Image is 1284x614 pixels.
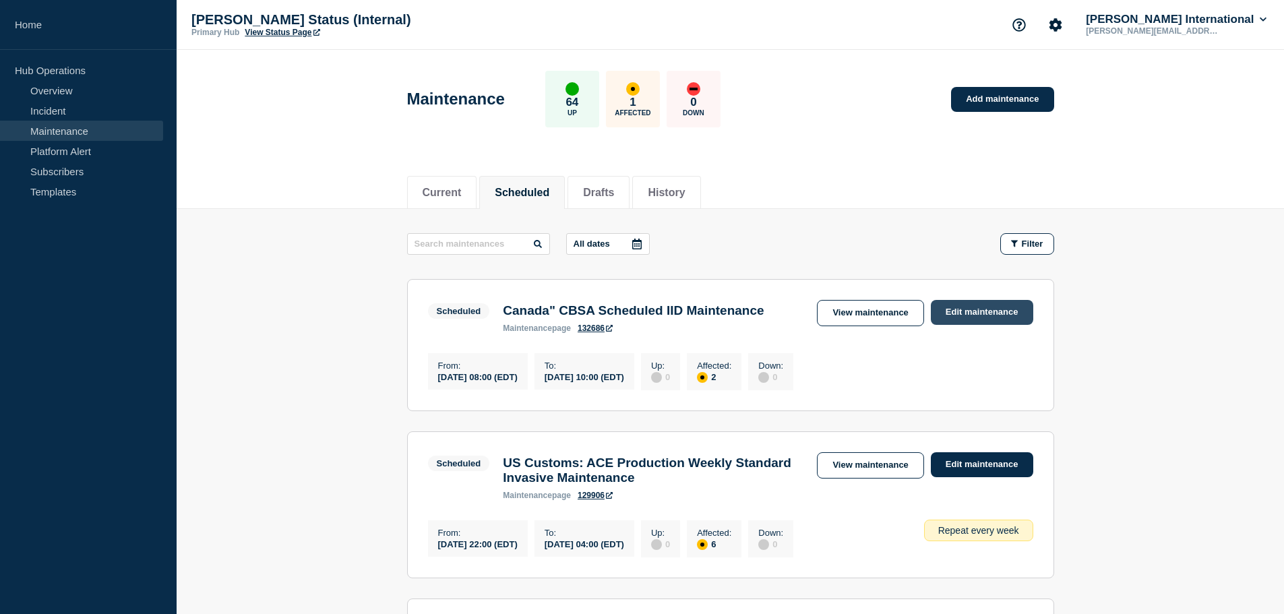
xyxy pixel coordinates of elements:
[758,371,783,383] div: 0
[651,539,662,550] div: disabled
[545,371,624,382] div: [DATE] 10:00 (EDT)
[651,371,670,383] div: 0
[758,361,783,371] p: Down :
[407,233,550,255] input: Search maintenances
[758,372,769,383] div: disabled
[697,528,731,538] p: Affected :
[626,82,640,96] div: affected
[438,361,518,371] p: From :
[578,491,613,500] a: 129906
[651,528,670,538] p: Up :
[697,371,731,383] div: 2
[503,491,552,500] span: maintenance
[438,371,518,382] div: [DATE] 08:00 (EDT)
[1000,233,1054,255] button: Filter
[951,87,1053,112] a: Add maintenance
[503,324,552,333] span: maintenance
[438,528,518,538] p: From :
[574,239,610,249] p: All dates
[1083,13,1269,26] button: [PERSON_NAME] International
[545,361,624,371] p: To :
[697,372,708,383] div: affected
[503,303,764,318] h3: Canada" CBSA Scheduled IID Maintenance
[651,372,662,383] div: disabled
[503,491,571,500] p: page
[545,528,624,538] p: To :
[191,12,461,28] p: [PERSON_NAME] Status (Internal)
[931,300,1033,325] a: Edit maintenance
[648,187,685,199] button: History
[437,306,481,316] div: Scheduled
[503,324,571,333] p: page
[924,520,1033,541] div: Repeat every week
[245,28,319,37] a: View Status Page
[438,538,518,549] div: [DATE] 22:00 (EDT)
[565,82,579,96] div: up
[503,456,803,485] h3: US Customs: ACE Production Weekly Standard Invasive Maintenance
[690,96,696,109] p: 0
[817,452,923,479] a: View maintenance
[931,452,1033,477] a: Edit maintenance
[758,538,783,550] div: 0
[191,28,239,37] p: Primary Hub
[697,538,731,550] div: 6
[683,109,704,117] p: Down
[651,538,670,550] div: 0
[630,96,636,109] p: 1
[578,324,613,333] a: 132686
[407,90,505,109] h1: Maintenance
[817,300,923,326] a: View maintenance
[758,539,769,550] div: disabled
[423,187,462,199] button: Current
[566,233,650,255] button: All dates
[1083,26,1223,36] p: [PERSON_NAME][EMAIL_ADDRESS][PERSON_NAME][DOMAIN_NAME]
[437,458,481,468] div: Scheduled
[1022,239,1043,249] span: Filter
[651,361,670,371] p: Up :
[615,109,650,117] p: Affected
[697,539,708,550] div: affected
[758,528,783,538] p: Down :
[687,82,700,96] div: down
[545,538,624,549] div: [DATE] 04:00 (EDT)
[1041,11,1070,39] button: Account settings
[1005,11,1033,39] button: Support
[495,187,549,199] button: Scheduled
[697,361,731,371] p: Affected :
[568,109,577,117] p: Up
[565,96,578,109] p: 64
[583,187,614,199] button: Drafts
